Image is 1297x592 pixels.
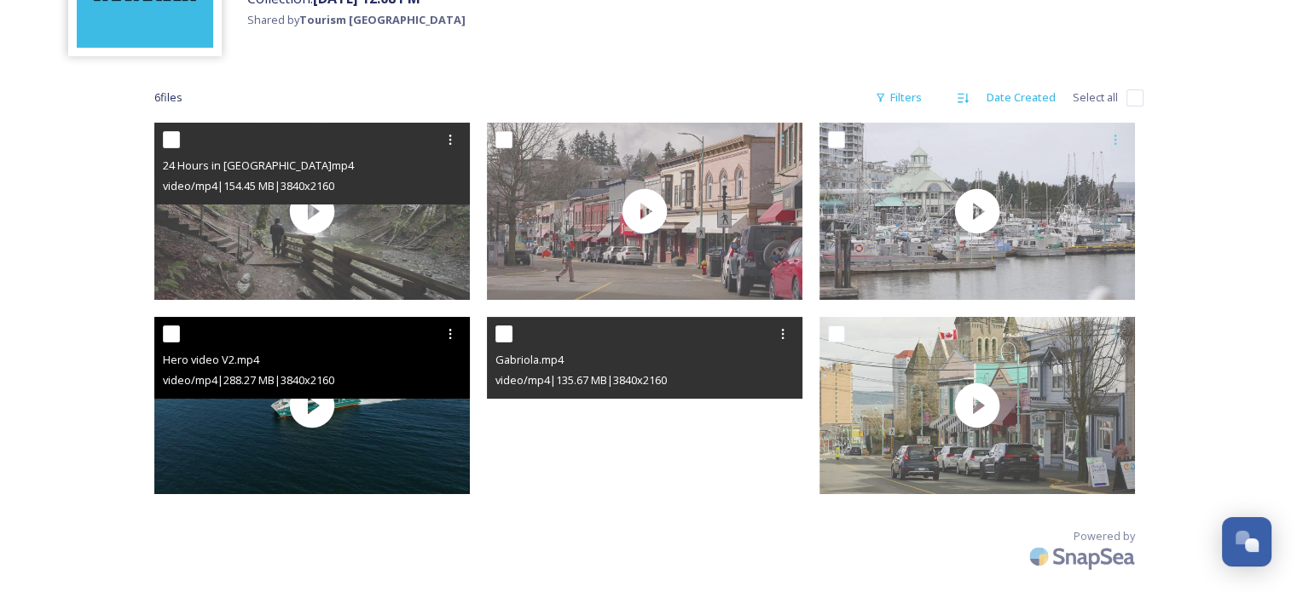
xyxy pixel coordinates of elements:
span: video/mp4 | 288.27 MB | 3840 x 2160 [163,372,334,388]
span: Gabriola.mp4 [495,352,564,367]
img: SnapSea Logo [1024,537,1144,577]
img: thumbnail [154,317,470,494]
span: Shared by [247,12,466,27]
strong: Tourism [GEOGRAPHIC_DATA] [299,12,466,27]
span: video/mp4 | 135.67 MB | 3840 x 2160 [495,372,667,388]
img: thumbnail [487,123,802,300]
img: thumbnail [819,123,1135,300]
span: 6 file s [154,89,182,106]
span: video/mp4 | 154.45 MB | 3840 x 2160 [163,178,334,193]
div: Date Created [978,81,1064,114]
video: Gabriola.mp4 [487,317,802,494]
img: thumbnail [154,123,470,300]
span: 24 Hours in [GEOGRAPHIC_DATA]mp4 [163,158,354,173]
button: Open Chat [1222,517,1271,566]
span: Powered by [1074,528,1135,544]
span: Select all [1073,89,1118,106]
span: Hero video V2.mp4 [163,352,259,367]
div: Filters [866,81,930,114]
img: thumbnail [819,317,1135,494]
